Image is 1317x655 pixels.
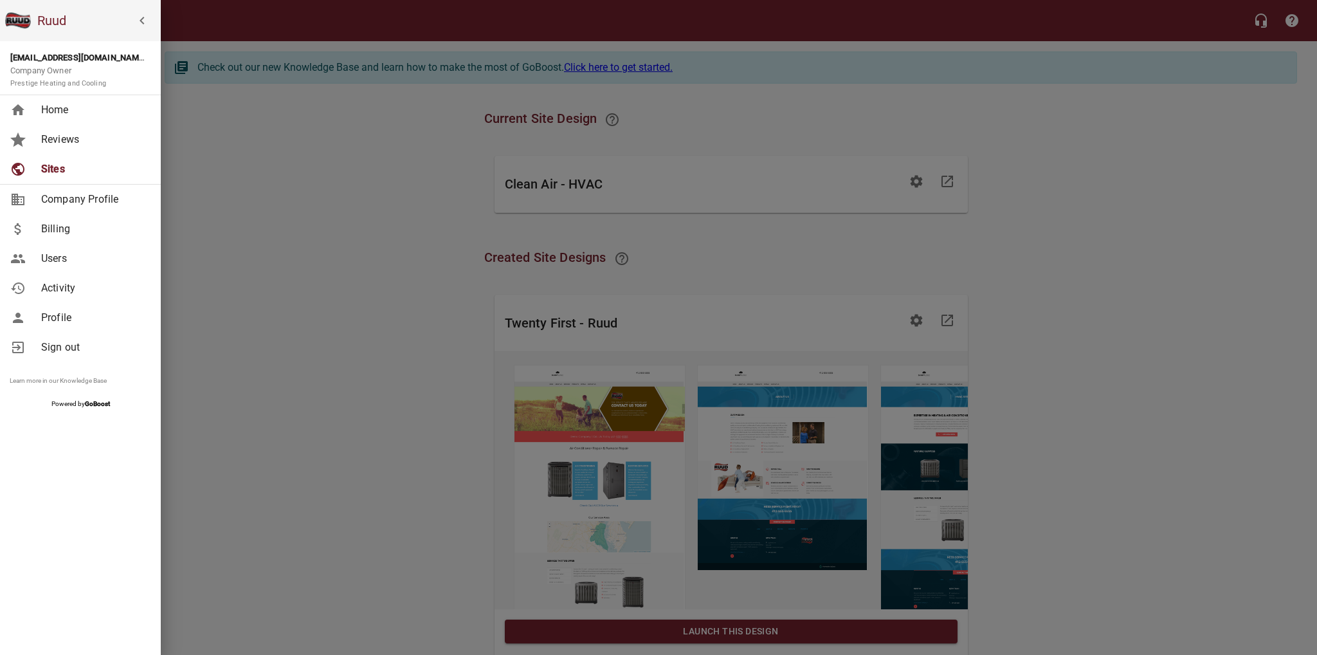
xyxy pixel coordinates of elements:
img: ruud_favicon.png [5,8,31,33]
h6: Ruud [37,10,156,31]
span: Powered by [51,400,110,407]
small: Prestige Heating and Cooling [10,79,106,88]
span: Company Profile [41,192,145,207]
span: Sign out [41,340,145,355]
span: Billing [41,221,145,237]
span: Sites [41,161,145,177]
span: Reviews [41,132,145,147]
span: Company Owner [10,66,106,88]
a: Learn more in our Knowledge Base [10,377,107,384]
strong: GoBoost [85,400,110,407]
span: Home [41,102,145,118]
span: Activity [41,281,145,296]
strong: [EMAIL_ADDRESS][DOMAIN_NAME] [10,53,146,62]
span: Profile [41,310,145,326]
span: Users [41,251,145,266]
